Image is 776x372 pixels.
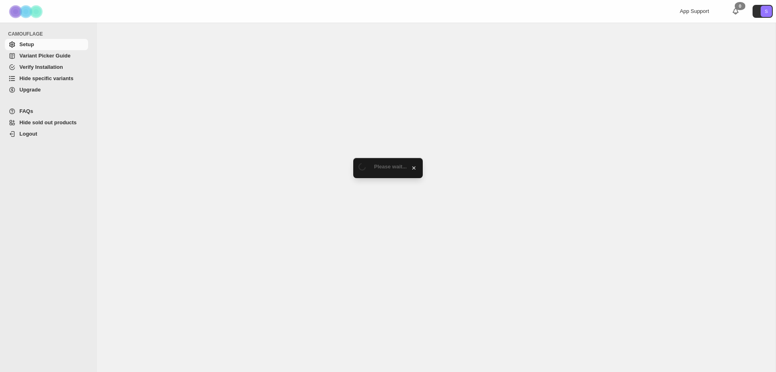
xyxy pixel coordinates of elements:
text: S [765,9,768,14]
span: Please wait... [374,164,407,170]
a: Verify Installation [5,62,88,73]
a: Logout [5,128,88,140]
a: Hide specific variants [5,73,88,84]
span: CAMOUFLAGE [8,31,91,37]
span: FAQs [19,108,33,114]
span: Variant Picker Guide [19,53,70,59]
span: Upgrade [19,87,41,93]
a: 0 [732,7,740,15]
a: Variant Picker Guide [5,50,88,62]
a: FAQs [5,106,88,117]
a: Hide sold out products [5,117,88,128]
span: Avatar with initials S [761,6,772,17]
span: Hide sold out products [19,119,77,125]
span: Logout [19,131,37,137]
span: Hide specific variants [19,75,74,81]
a: Upgrade [5,84,88,96]
a: Setup [5,39,88,50]
span: App Support [680,8,709,14]
span: Verify Installation [19,64,63,70]
img: Camouflage [6,0,47,23]
span: Setup [19,41,34,47]
div: 0 [735,2,745,10]
button: Avatar with initials S [753,5,773,18]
